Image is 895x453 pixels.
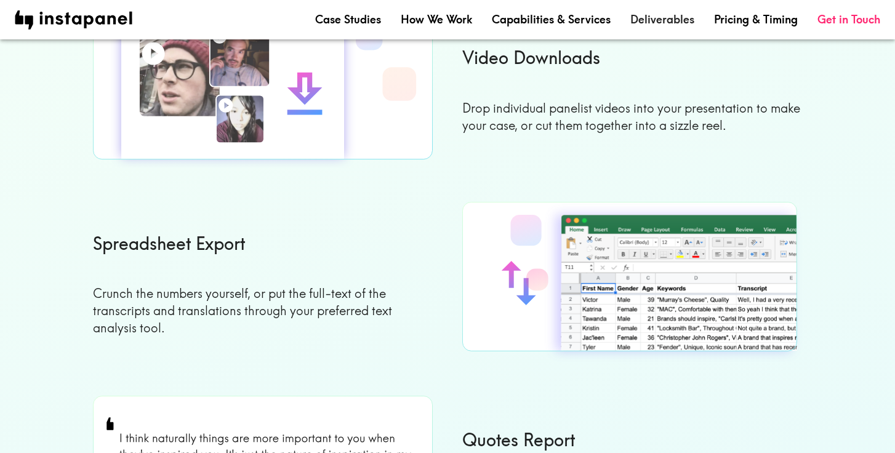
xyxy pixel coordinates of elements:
[93,231,433,255] h6: Spreadsheet Export
[714,12,798,27] a: Pricing & Timing
[93,285,433,337] p: Crunch the numbers yourself, or put the full-text of the transcripts and translations through you...
[462,428,802,452] h6: Quotes Report
[401,12,472,27] a: How We Work
[630,12,694,27] a: Deliverables
[93,7,433,168] img: Recruit & Record
[462,46,802,70] h6: Video Downloads
[15,10,132,30] img: instapanel
[462,202,802,362] img: Recruit & Record
[315,12,381,27] a: Case Studies
[817,12,880,27] a: Get in Touch
[462,100,802,134] p: Drop individual panelist videos into your presentation to make your case, or cut them together in...
[492,12,611,27] a: Capabilities & Services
